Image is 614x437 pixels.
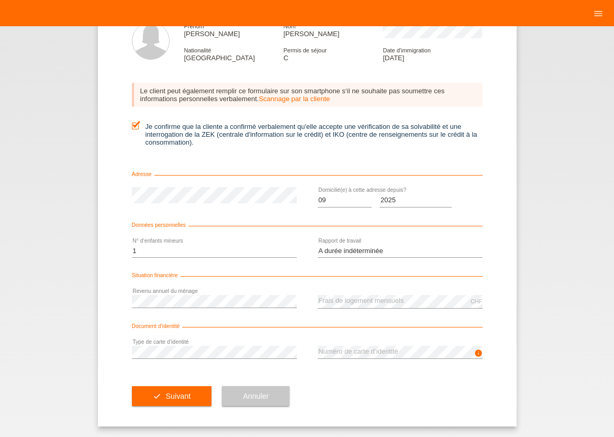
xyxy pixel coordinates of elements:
div: [PERSON_NAME] [283,22,383,38]
span: Nationalité [184,47,211,53]
div: [PERSON_NAME] [184,22,284,38]
span: Adresse [132,171,154,177]
span: Document d’identité [132,323,183,329]
span: Situation financière [132,272,181,278]
label: Je confirme que la cliente a confirmé verbalement qu'elle accepte une vérification de sa solvabil... [132,123,483,146]
div: [GEOGRAPHIC_DATA] [184,46,284,62]
span: Nom [283,23,295,29]
span: Données personnelles [132,222,188,228]
button: Annuler [222,386,289,406]
span: Annuler [243,392,269,400]
i: check [153,392,161,400]
span: Prénom [184,23,205,29]
span: Suivant [165,392,191,400]
div: Le client peut également remplir ce formulaire sur son smartphone s‘il ne souhaite pas soumettre ... [132,83,483,107]
div: CHF [471,298,483,304]
button: check Suivant [132,386,212,406]
a: Scannage par la cliente [259,95,330,103]
span: Date d'immigration [383,47,430,53]
a: info [474,352,483,358]
div: [DATE] [383,46,482,62]
div: C [283,46,383,62]
i: info [474,349,483,357]
i: menu [593,8,604,19]
span: Permis de séjour [283,47,327,53]
a: menu [588,10,609,16]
